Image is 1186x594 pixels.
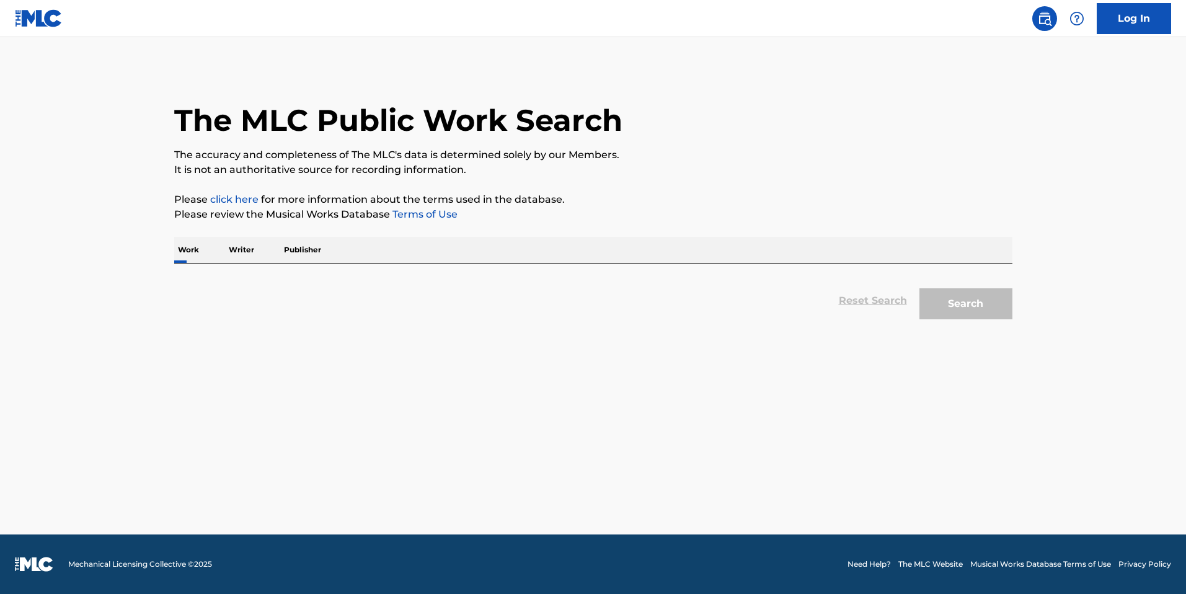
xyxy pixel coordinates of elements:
[68,559,212,570] span: Mechanical Licensing Collective © 2025
[15,557,53,572] img: logo
[174,276,1012,326] form: Search Form
[1037,11,1052,26] img: search
[898,559,963,570] a: The MLC Website
[390,208,458,220] a: Terms of Use
[15,9,63,27] img: MLC Logo
[1064,6,1089,31] div: Help
[210,193,259,205] a: click here
[970,559,1111,570] a: Musical Works Database Terms of Use
[174,148,1012,162] p: The accuracy and completeness of The MLC's data is determined solely by our Members.
[1069,11,1084,26] img: help
[1032,6,1057,31] a: Public Search
[174,162,1012,177] p: It is not an authoritative source for recording information.
[174,237,203,263] p: Work
[1097,3,1171,34] a: Log In
[174,192,1012,207] p: Please for more information about the terms used in the database.
[174,207,1012,222] p: Please review the Musical Works Database
[174,102,622,139] h1: The MLC Public Work Search
[1118,559,1171,570] a: Privacy Policy
[847,559,891,570] a: Need Help?
[225,237,258,263] p: Writer
[280,237,325,263] p: Publisher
